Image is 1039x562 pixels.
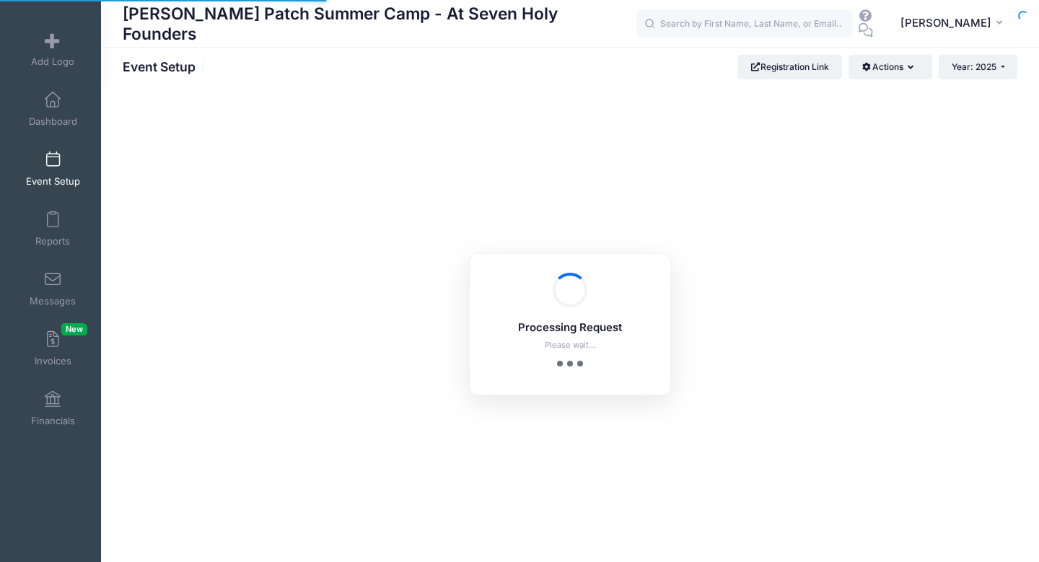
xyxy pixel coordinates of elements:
button: [PERSON_NAME] [891,7,1017,40]
input: Search by First Name, Last Name, or Email... [636,9,853,38]
button: Actions [849,55,931,79]
a: Financials [19,383,87,434]
span: Financials [31,415,75,427]
span: Invoices [35,355,71,367]
p: Please wait... [488,339,652,351]
a: Event Setup [19,144,87,194]
span: Messages [30,295,76,307]
span: Year: 2025 [952,61,996,72]
a: Reports [19,203,87,254]
span: Add Logo [31,56,74,68]
h1: Event Setup [123,59,208,74]
h5: Processing Request [488,322,652,335]
span: Reports [35,235,70,247]
button: Year: 2025 [939,55,1017,79]
span: [PERSON_NAME] [900,15,991,31]
a: Messages [19,263,87,314]
a: Add Logo [19,24,87,74]
h1: [PERSON_NAME] Patch Summer Camp - At Seven Holy Founders [123,1,636,45]
span: Dashboard [29,115,77,128]
a: Registration Link [737,55,842,79]
a: InvoicesNew [19,323,87,374]
a: Dashboard [19,84,87,134]
span: New [61,323,87,335]
span: Event Setup [26,175,80,188]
